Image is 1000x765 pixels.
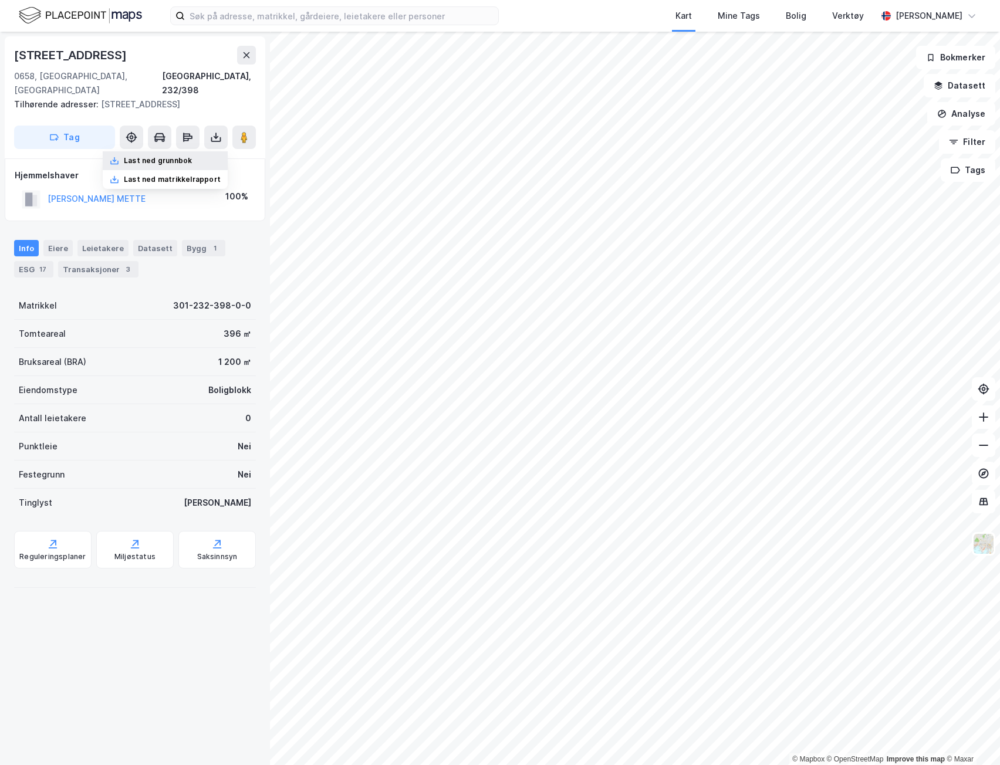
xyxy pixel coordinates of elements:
div: ESG [14,261,53,277]
a: Improve this map [887,755,945,763]
div: Last ned grunnbok [124,156,192,165]
div: Eiendomstype [19,383,77,397]
div: Reguleringsplaner [19,552,86,561]
div: 1 [209,242,221,254]
div: [STREET_ADDRESS] [14,46,129,65]
div: Punktleie [19,439,58,453]
button: Filter [939,130,995,154]
div: Transaksjoner [58,261,138,277]
div: Kart [675,9,692,23]
div: Leietakere [77,240,129,256]
a: Mapbox [792,755,825,763]
div: 1 200 ㎡ [218,355,251,369]
img: Z [972,533,995,555]
div: Tinglyst [19,496,52,510]
div: 0 [245,411,251,425]
div: 17 [37,263,49,275]
div: Matrikkel [19,299,57,313]
div: 0658, [GEOGRAPHIC_DATA], [GEOGRAPHIC_DATA] [14,69,162,97]
div: Datasett [133,240,177,256]
div: Boligblokk [208,383,251,397]
div: [PERSON_NAME] [184,496,251,510]
div: Festegrunn [19,468,65,482]
div: Bruksareal (BRA) [19,355,86,369]
div: [GEOGRAPHIC_DATA], 232/398 [162,69,256,97]
div: Nei [238,468,251,482]
div: 396 ㎡ [224,327,251,341]
button: Datasett [924,74,995,97]
div: Bygg [182,240,225,256]
div: [PERSON_NAME] [896,9,962,23]
div: Last ned matrikkelrapport [124,175,221,184]
div: Saksinnsyn [197,552,238,561]
button: Tags [941,158,995,182]
div: Kontrollprogram for chat [941,709,1000,765]
div: Info [14,240,39,256]
div: Verktøy [832,9,864,23]
span: Tilhørende adresser: [14,99,101,109]
div: Eiere [43,240,73,256]
div: Bolig [786,9,806,23]
div: Miljøstatus [114,552,156,561]
button: Analyse [927,102,995,126]
img: logo.f888ab2527a4732fd821a326f86c7f29.svg [19,5,142,26]
button: Bokmerker [916,46,995,69]
div: 3 [122,263,134,275]
iframe: Chat Widget [941,709,1000,765]
div: Antall leietakere [19,411,86,425]
div: [STREET_ADDRESS] [14,97,246,111]
input: Søk på adresse, matrikkel, gårdeiere, leietakere eller personer [185,7,498,25]
div: Hjemmelshaver [15,168,255,182]
button: Tag [14,126,115,149]
div: Tomteareal [19,327,66,341]
div: Mine Tags [718,9,760,23]
div: 100% [225,189,248,204]
div: Nei [238,439,251,453]
div: 301-232-398-0-0 [173,299,251,313]
a: OpenStreetMap [827,755,884,763]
